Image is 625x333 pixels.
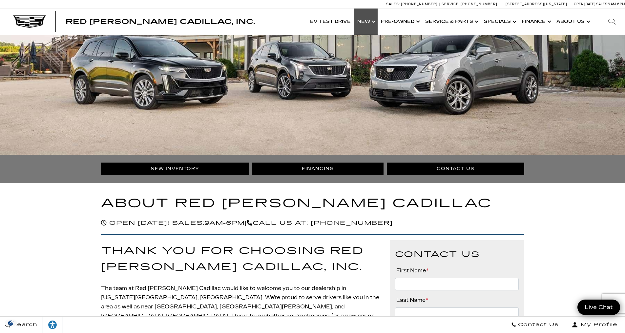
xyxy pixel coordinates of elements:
[506,2,567,6] a: [STREET_ADDRESS][US_STATE]
[481,9,518,35] a: Specials
[109,220,169,226] span: Open [DATE]!
[3,320,18,326] section: Click to Open Cookie Consent Modal
[574,2,595,6] span: Open [DATE]
[66,18,255,25] a: Red [PERSON_NAME] Cadillac, Inc.
[599,9,625,35] div: Search
[461,2,497,6] span: [PHONE_NUMBER]
[43,317,63,333] a: Explore your accessibility options
[101,194,524,213] h1: About Red [PERSON_NAME] Cadillac
[387,163,524,175] a: Contact Us
[354,9,378,35] a: New
[581,304,616,311] span: Live Chat
[516,320,559,329] span: Contact Us
[395,278,519,290] input: First Name*
[204,220,245,226] span: 9am-6pm
[442,2,460,6] span: Service:
[386,2,439,6] a: Sales: [PHONE_NUMBER]
[3,320,18,326] img: Opt-Out Icon
[378,9,422,35] a: Pre-Owned
[439,2,499,6] a: Service: [PHONE_NUMBER]
[101,163,249,175] a: New Inventory
[307,9,354,35] a: EV Test Drive
[13,15,46,28] img: Cadillac Dark Logo with Cadillac White Text
[518,9,553,35] a: Finance
[577,300,620,315] a: Live Chat
[401,2,438,6] span: [PHONE_NUMBER]
[66,18,255,26] span: Red [PERSON_NAME] Cadillac, Inc.
[10,320,37,329] span: Search
[596,2,608,6] span: Sales:
[608,2,625,6] span: 9 AM-6 PM
[506,317,564,333] a: Contact Us
[578,320,617,329] span: My Profile
[395,296,428,305] label: Last Name
[101,284,380,330] p: The team at Red [PERSON_NAME] Cadillac would like to welcome you to our dealership in [US_STATE][...
[564,317,625,333] button: Open user profile menu
[172,220,204,226] span: Sales:
[101,243,380,275] h2: Thank You for Choosing Red [PERSON_NAME] Cadillac, Inc.
[101,219,524,235] h5: | Call us at: [PHONE_NUMBER]
[395,307,519,320] input: Last Name*
[386,2,400,6] span: Sales:
[395,266,428,275] label: First Name
[422,9,481,35] a: Service & Parts
[553,9,592,35] a: About Us
[395,248,519,261] h3: Contact Us
[252,163,384,175] a: Financing
[43,320,62,330] div: Explore your accessibility options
